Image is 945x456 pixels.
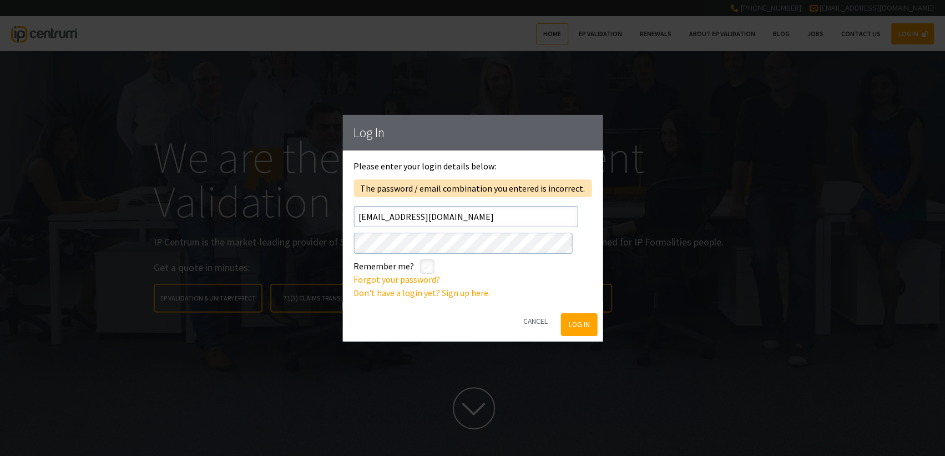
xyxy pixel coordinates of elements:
[561,313,597,336] button: Log In
[353,126,592,139] h1: Log In
[353,259,414,273] label: Remember me?
[420,259,434,274] label: styled-checkbox
[353,287,490,298] a: Don't have a login yet? Sign up here.
[353,274,440,285] a: Forgot your password?
[353,206,578,227] input: Email
[356,181,589,194] div: The password / email combination you entered is incorrect.
[353,161,592,299] div: Please enter your login details below:
[516,307,555,335] button: Cancel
